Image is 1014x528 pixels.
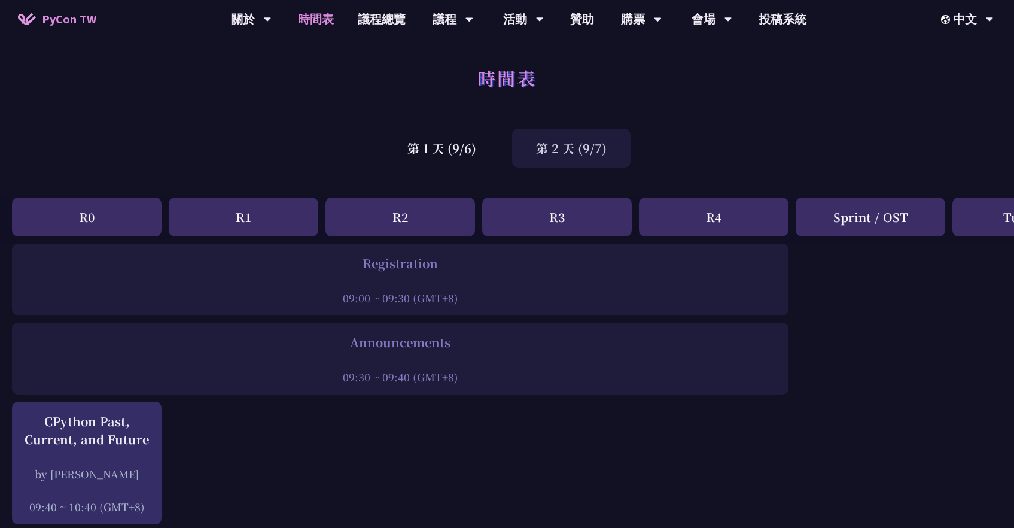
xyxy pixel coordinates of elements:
[169,198,318,236] div: R1
[18,412,156,448] div: CPython Past, Current, and Future
[18,412,156,514] a: CPython Past, Current, and Future by [PERSON_NAME] 09:40 ~ 10:40 (GMT+8)
[18,290,782,305] div: 09:00 ~ 09:30 (GMT+8)
[18,499,156,514] div: 09:40 ~ 10:40 (GMT+8)
[482,198,632,236] div: R3
[18,333,782,351] div: Announcements
[941,15,953,24] img: Locale Icon
[6,4,108,34] a: PyCon TW
[18,254,782,272] div: Registration
[512,129,631,168] div: 第 2 天 (9/7)
[796,198,945,236] div: Sprint / OST
[383,129,500,168] div: 第 1 天 (9/6)
[639,198,788,236] div: R4
[477,60,537,96] h1: 時間表
[325,198,475,236] div: R2
[18,369,782,384] div: 09:30 ~ 09:40 (GMT+8)
[18,466,156,481] div: by [PERSON_NAME]
[18,13,36,25] img: Home icon of PyCon TW 2025
[42,10,96,28] span: PyCon TW
[12,198,162,236] div: R0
